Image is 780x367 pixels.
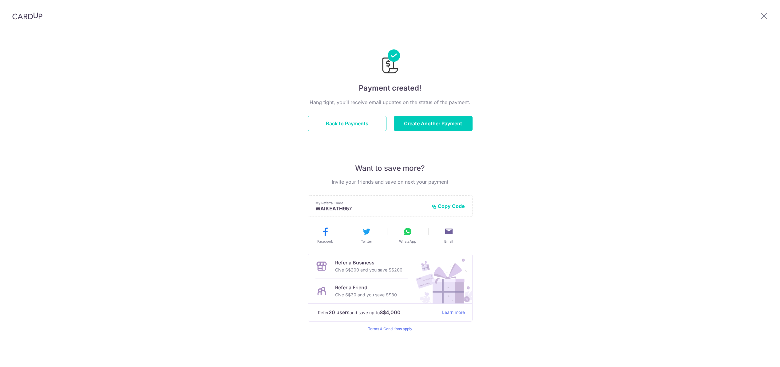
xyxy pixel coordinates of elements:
[315,201,427,205] p: My Referral Code
[317,239,333,244] span: Facebook
[318,309,437,316] p: Refer and save up to
[307,227,343,244] button: Facebook
[12,12,42,20] img: CardUp
[432,203,465,209] button: Copy Code
[308,116,386,131] button: Back to Payments
[394,116,473,131] button: Create Another Payment
[308,163,473,173] p: Want to save more?
[399,239,416,244] span: WhatsApp
[380,49,400,75] img: Payments
[308,83,473,94] h4: Payment created!
[308,99,473,106] p: Hang tight, you’ll receive email updates on the status of the payment.
[368,326,412,331] a: Terms & Conditions apply
[444,239,453,244] span: Email
[335,291,397,299] p: Give S$30 and you save S$30
[380,309,401,316] strong: S$4,000
[442,309,465,316] a: Learn more
[410,254,472,303] img: Refer
[308,178,473,185] p: Invite your friends and save on next your payment
[329,309,350,316] strong: 20 users
[335,284,397,291] p: Refer a Friend
[335,259,402,266] p: Refer a Business
[335,266,402,274] p: Give S$200 and you save S$200
[348,227,385,244] button: Twitter
[315,205,427,212] p: WAIKEATH957
[431,227,467,244] button: Email
[390,227,426,244] button: WhatsApp
[361,239,372,244] span: Twitter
